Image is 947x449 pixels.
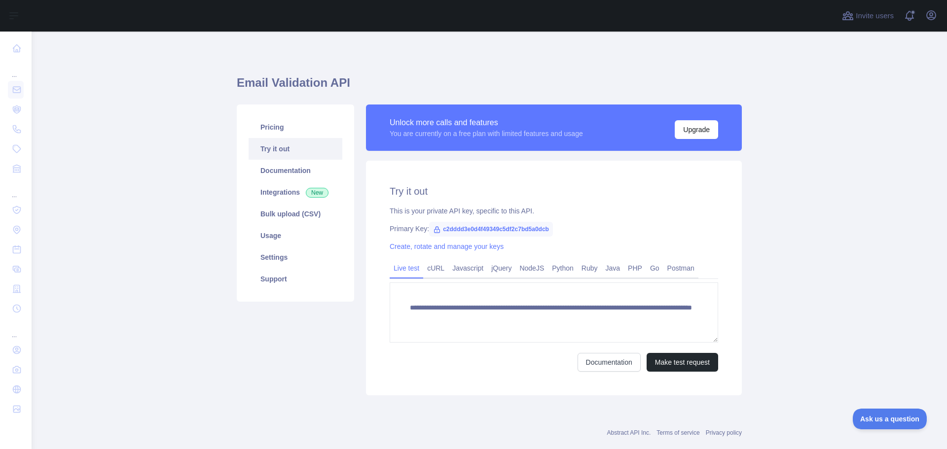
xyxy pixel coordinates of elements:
[390,117,583,129] div: Unlock more calls and features
[607,429,651,436] a: Abstract API Inc.
[423,260,448,276] a: cURL
[8,319,24,339] div: ...
[706,429,742,436] a: Privacy policy
[390,129,583,138] div: You are currently on a free plan with limited features and usage
[578,260,602,276] a: Ruby
[306,188,328,198] span: New
[624,260,646,276] a: PHP
[656,429,699,436] a: Terms of service
[578,353,641,372] a: Documentation
[548,260,578,276] a: Python
[249,225,342,246] a: Usage
[429,222,553,237] span: c2dddd3e0d4f49349c5df2c7bd5a0dcb
[856,10,894,22] span: Invite users
[390,224,718,234] div: Primary Key:
[237,75,742,99] h1: Email Validation API
[249,116,342,138] a: Pricing
[515,260,548,276] a: NodeJS
[840,8,896,24] button: Invite users
[390,206,718,216] div: This is your private API key, specific to this API.
[249,268,342,290] a: Support
[390,242,504,250] a: Create, rotate and manage your keys
[448,260,487,276] a: Javascript
[249,181,342,203] a: Integrations New
[602,260,624,276] a: Java
[249,246,342,268] a: Settings
[647,353,718,372] button: Make test request
[390,184,718,198] h2: Try it out
[8,179,24,199] div: ...
[853,409,927,429] iframe: Toggle Customer Support
[249,160,342,181] a: Documentation
[663,260,698,276] a: Postman
[675,120,718,139] button: Upgrade
[390,260,423,276] a: Live test
[487,260,515,276] a: jQuery
[249,203,342,225] a: Bulk upload (CSV)
[646,260,663,276] a: Go
[8,59,24,79] div: ...
[249,138,342,160] a: Try it out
